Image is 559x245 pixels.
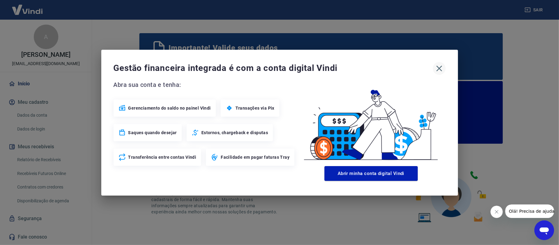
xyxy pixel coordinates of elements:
[324,166,418,181] button: Abrir minha conta digital Vindi
[534,220,554,240] iframe: Botão para abrir a janela de mensagens
[505,204,554,218] iframe: Mensagem da empresa
[491,206,503,218] iframe: Fechar mensagem
[235,105,274,111] span: Transações via Pix
[297,80,446,164] img: Good Billing
[201,130,268,136] span: Estornos, chargeback e disputas
[4,4,52,9] span: Olá! Precisa de ajuda?
[114,62,433,74] span: Gestão financeira integrada é com a conta digital Vindi
[128,130,177,136] span: Saques quando desejar
[128,154,196,160] span: Transferência entre contas Vindi
[221,154,289,160] span: Facilidade em pagar faturas Tray
[128,105,211,111] span: Gerenciamento do saldo no painel Vindi
[114,80,297,90] span: Abra sua conta e tenha:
